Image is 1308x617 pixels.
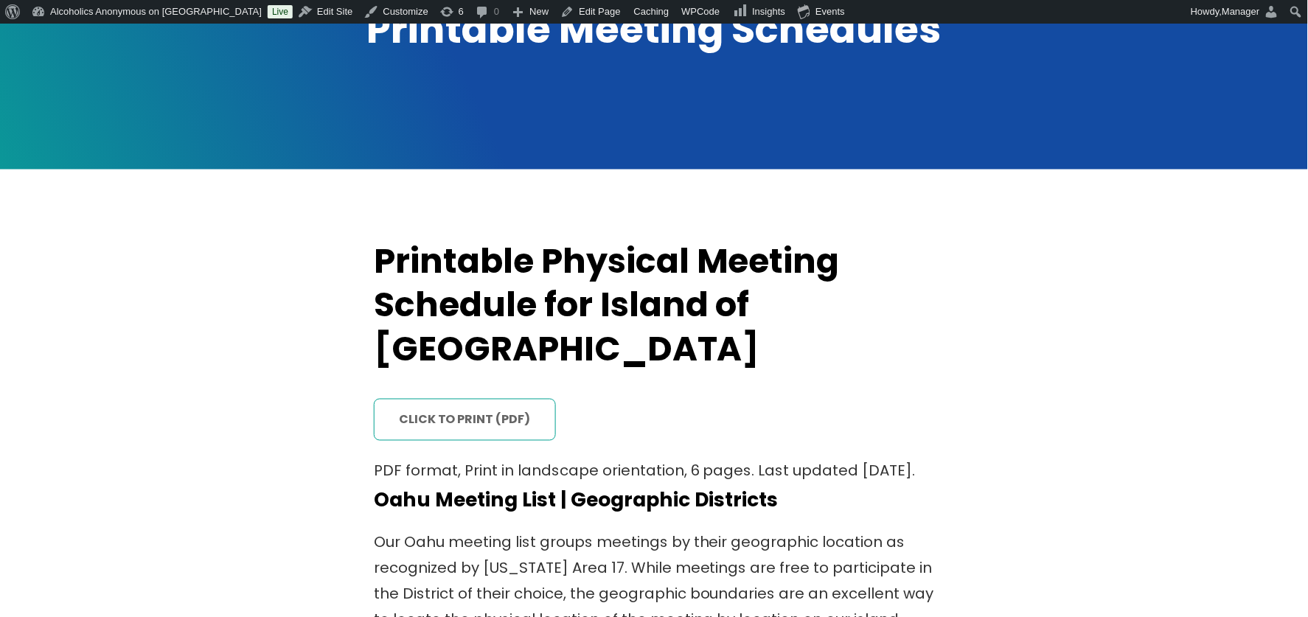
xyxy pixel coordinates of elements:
h4: Oahu Meeting List | Geographic Districts [374,488,934,512]
a: click to print (PDF) [374,399,556,441]
span: Manager [1222,6,1260,17]
span: Insights [753,6,786,17]
h2: Printable Physical Meeting Schedule for Island of [GEOGRAPHIC_DATA] [374,240,934,372]
p: PDF format, Print in landscape orientation, 6 pages. Last updated [DATE]. [374,459,934,484]
h1: Printable Meeting Schedules [138,3,1170,56]
a: Live [268,5,293,18]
